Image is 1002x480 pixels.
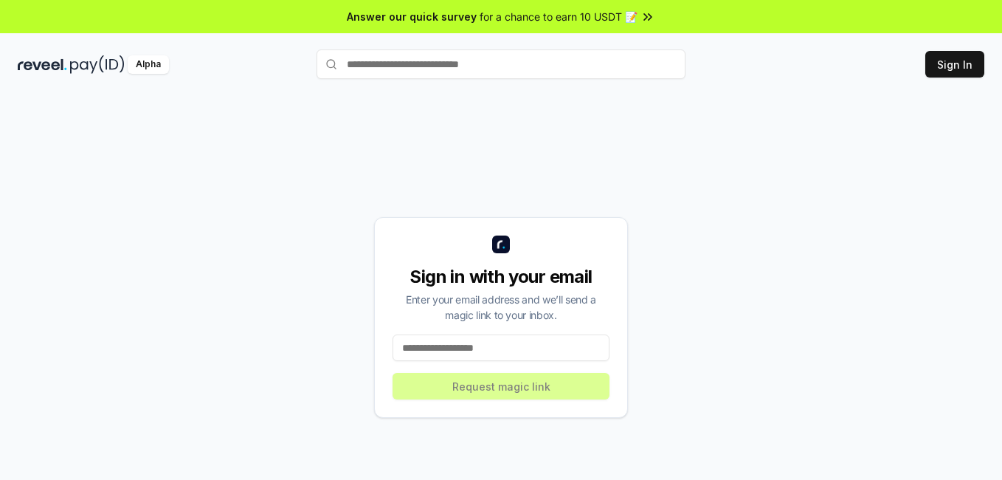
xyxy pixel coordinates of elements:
div: Sign in with your email [393,265,609,289]
span: Answer our quick survey [347,9,477,24]
img: pay_id [70,55,125,74]
img: reveel_dark [18,55,67,74]
span: for a chance to earn 10 USDT 📝 [480,9,638,24]
img: logo_small [492,236,510,253]
button: Sign In [925,51,984,78]
div: Alpha [128,55,169,74]
div: Enter your email address and we’ll send a magic link to your inbox. [393,292,609,323]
